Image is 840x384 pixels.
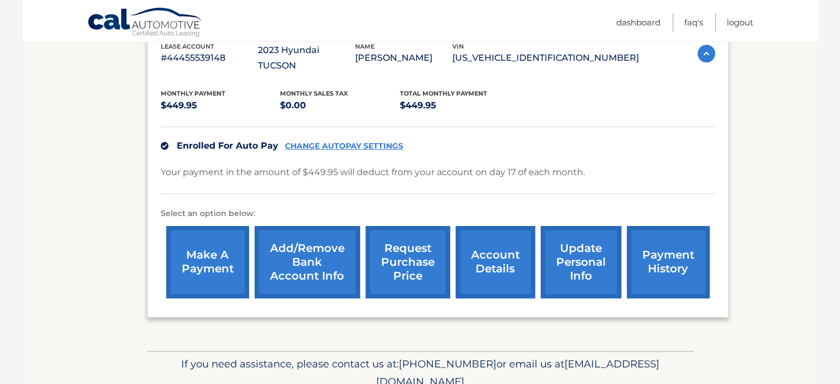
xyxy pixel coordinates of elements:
[161,50,258,66] p: #44455539148
[285,141,403,151] a: CHANGE AUTOPAY SETTINGS
[166,226,249,298] a: make a payment
[161,90,225,97] span: Monthly Payment
[161,207,715,220] p: Select an option below:
[698,45,715,62] img: accordion-active.svg
[627,226,710,298] a: payment history
[280,98,400,113] p: $0.00
[161,98,281,113] p: $449.95
[280,90,348,97] span: Monthly sales Tax
[258,43,355,73] p: 2023 Hyundai TUCSON
[399,357,496,370] span: [PHONE_NUMBER]
[161,165,585,180] p: Your payment in the amount of $449.95 will deduct from your account on day 17 of each month.
[541,226,621,298] a: update personal info
[684,13,703,31] a: FAQ's
[255,226,360,298] a: Add/Remove bank account info
[452,50,639,66] p: [US_VEHICLE_IDENTIFICATION_NUMBER]
[400,98,520,113] p: $449.95
[400,90,487,97] span: Total Monthly Payment
[355,50,452,66] p: [PERSON_NAME]
[87,7,203,39] a: Cal Automotive
[355,43,374,50] span: name
[366,226,450,298] a: request purchase price
[177,140,278,151] span: Enrolled For Auto Pay
[161,142,168,150] img: check.svg
[161,43,214,50] span: lease account
[452,43,464,50] span: vin
[616,13,661,31] a: Dashboard
[727,13,753,31] a: Logout
[456,226,535,298] a: account details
